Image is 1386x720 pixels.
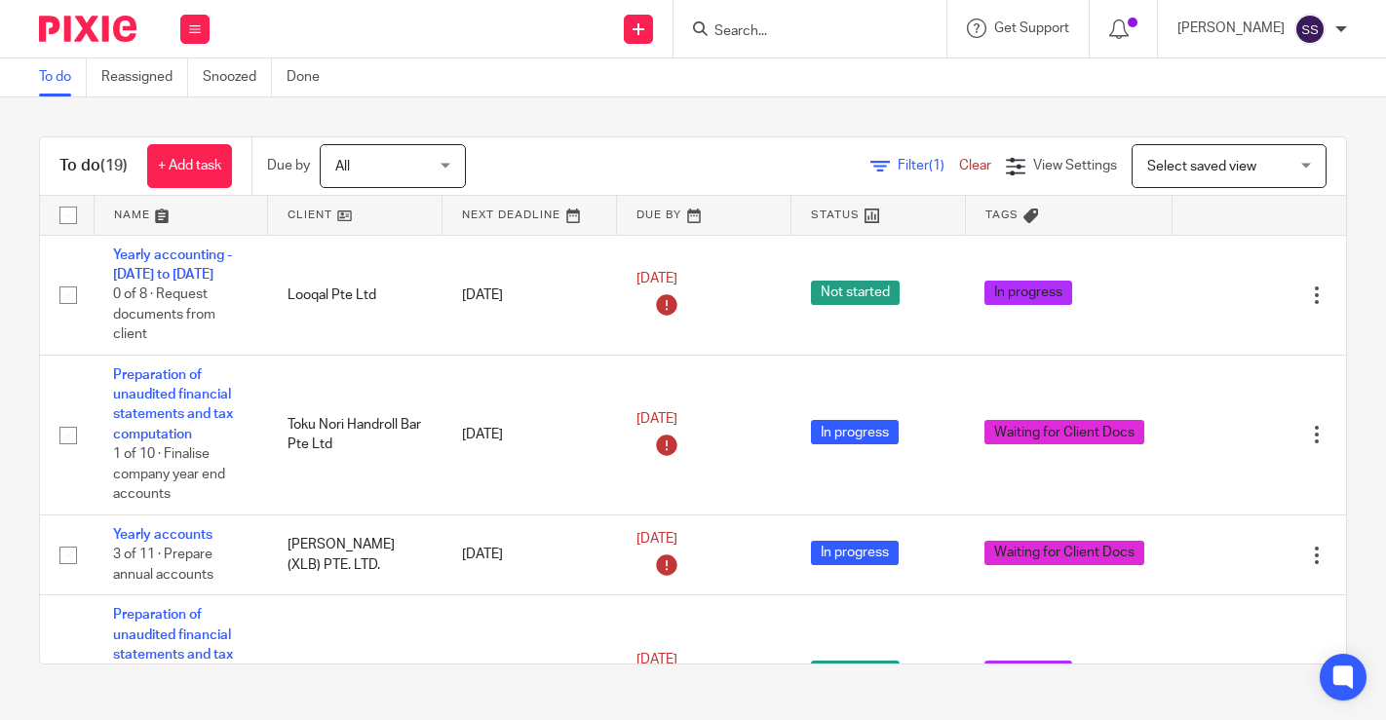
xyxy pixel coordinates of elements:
[984,281,1072,305] span: In progress
[113,368,233,441] a: Preparation of unaudited financial statements and tax computation
[811,420,899,444] span: In progress
[268,514,443,594] td: [PERSON_NAME] (XLB) PTE. LTD.
[267,156,310,175] p: Due by
[443,235,617,355] td: [DATE]
[811,541,899,565] span: In progress
[39,16,136,42] img: Pixie
[113,248,232,282] a: Yearly accounting - [DATE] to [DATE]
[636,412,677,426] span: [DATE]
[268,355,443,514] td: Toku Nori Handroll Bar Pte Ltd
[1177,19,1285,38] p: [PERSON_NAME]
[59,156,128,176] h1: To do
[985,209,1019,220] span: Tags
[636,533,677,547] span: [DATE]
[959,159,991,172] a: Clear
[39,58,87,96] a: To do
[147,144,232,188] a: + Add task
[636,273,677,286] span: [DATE]
[984,541,1144,565] span: Waiting for Client Docs
[287,58,334,96] a: Done
[101,58,188,96] a: Reassigned
[443,514,617,594] td: [DATE]
[113,447,225,501] span: 1 of 10 · Finalise company year end accounts
[811,661,900,685] span: Not started
[203,58,272,96] a: Snoozed
[811,281,900,305] span: Not started
[1033,159,1117,172] span: View Settings
[929,159,944,172] span: (1)
[1147,160,1256,173] span: Select saved view
[113,608,233,681] a: Preparation of unaudited financial statements and tax computation
[268,235,443,355] td: Looqal Pte Ltd
[113,287,215,341] span: 0 of 8 · Request documents from client
[335,160,350,173] span: All
[898,159,959,172] span: Filter
[636,653,677,666] span: [DATE]
[443,355,617,514] td: [DATE]
[984,420,1144,444] span: Waiting for Client Docs
[113,548,213,582] span: 3 of 11 · Prepare annual accounts
[113,528,212,542] a: Yearly accounts
[1294,14,1326,45] img: svg%3E
[984,661,1072,685] span: In progress
[712,23,888,41] input: Search
[100,158,128,173] span: (19)
[994,21,1069,35] span: Get Support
